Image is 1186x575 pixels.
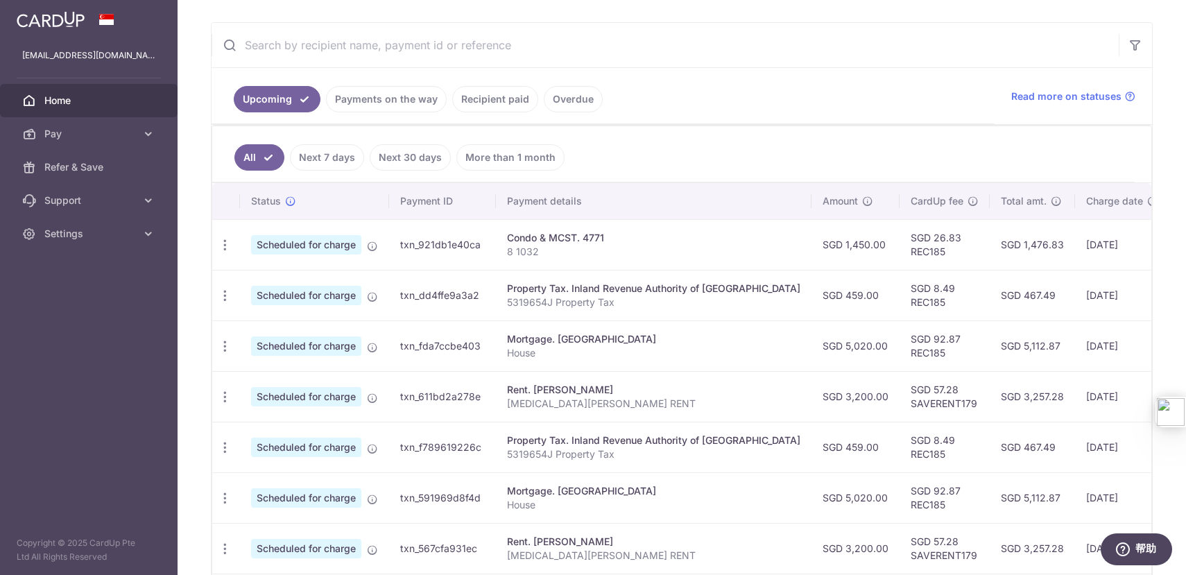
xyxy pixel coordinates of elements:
p: 5319654J Property Tax [507,295,800,309]
span: Scheduled for charge [251,286,361,305]
td: SGD 57.28 SAVERENT179 [900,523,990,574]
input: Search by recipient name, payment id or reference [212,23,1119,67]
td: SGD 5,020.00 [811,472,900,523]
td: SGD 467.49 [990,270,1075,320]
td: txn_611bd2a278e [389,371,496,422]
td: SGD 57.28 SAVERENT179 [900,371,990,422]
a: Overdue [544,86,603,112]
span: Scheduled for charge [251,539,361,558]
p: 5319654J Property Tax [507,447,800,461]
td: SGD 3,257.28 [990,523,1075,574]
div: Property Tax. Inland Revenue Authority of [GEOGRAPHIC_DATA] [507,434,800,447]
span: Home [44,94,136,108]
td: [DATE] [1075,472,1169,523]
span: Total amt. [1001,194,1047,208]
td: SGD 3,200.00 [811,523,900,574]
td: SGD 1,450.00 [811,219,900,270]
span: Settings [44,227,136,241]
a: Recipient paid [452,86,538,112]
td: SGD 1,476.83 [990,219,1075,270]
td: [DATE] [1075,371,1169,422]
td: txn_f789619226c [389,422,496,472]
td: SGD 459.00 [811,270,900,320]
span: CardUp fee [911,194,963,208]
p: 8 1032 [507,245,800,259]
div: Rent. [PERSON_NAME] [507,535,800,549]
span: Scheduled for charge [251,387,361,406]
div: Property Tax. Inland Revenue Authority of [GEOGRAPHIC_DATA] [507,282,800,295]
td: SGD 92.87 REC185 [900,320,990,371]
td: txn_567cfa931ec [389,523,496,574]
span: Scheduled for charge [251,488,361,508]
div: Rent. [PERSON_NAME] [507,383,800,397]
p: House [507,346,800,360]
a: Read more on statuses [1011,89,1135,103]
td: SGD 3,200.00 [811,371,900,422]
td: [DATE] [1075,219,1169,270]
td: SGD 5,020.00 [811,320,900,371]
td: SGD 459.00 [811,422,900,472]
p: [MEDICAL_DATA][PERSON_NAME] RENT [507,549,800,563]
span: Status [251,194,281,208]
div: Mortgage. [GEOGRAPHIC_DATA] [507,484,800,498]
td: SGD 3,257.28 [990,371,1075,422]
td: txn_591969d8f4d [389,472,496,523]
img: CardUp [17,11,85,28]
a: Next 7 days [290,144,364,171]
td: SGD 467.49 [990,422,1075,472]
p: [MEDICAL_DATA][PERSON_NAME] RENT [507,397,800,411]
td: [DATE] [1075,523,1169,574]
span: Read more on statuses [1011,89,1121,103]
span: Charge date [1086,194,1143,208]
td: [DATE] [1075,270,1169,320]
th: Payment ID [389,183,496,219]
td: SGD 5,112.87 [990,472,1075,523]
span: Support [44,194,136,207]
a: More than 1 month [456,144,565,171]
p: [EMAIL_ADDRESS][DOMAIN_NAME] [22,49,155,62]
p: House [507,498,800,512]
td: SGD 8.49 REC185 [900,270,990,320]
td: SGD 26.83 REC185 [900,219,990,270]
span: Pay [44,127,136,141]
a: Payments on the way [326,86,447,112]
a: Next 30 days [370,144,451,171]
td: SGD 5,112.87 [990,320,1075,371]
span: Amount [823,194,858,208]
a: All [234,144,284,171]
td: SGD 92.87 REC185 [900,472,990,523]
span: Scheduled for charge [251,336,361,356]
td: txn_fda7ccbe403 [389,320,496,371]
a: Upcoming [234,86,320,112]
span: Scheduled for charge [251,235,361,255]
th: Payment details [496,183,811,219]
div: Condo & MCST. 4771 [507,231,800,245]
td: SGD 8.49 REC185 [900,422,990,472]
span: Scheduled for charge [251,438,361,457]
td: [DATE] [1075,320,1169,371]
iframe: 打开一个小组件，您可以在其中找到更多信息 [1100,533,1172,568]
td: txn_921db1e40ca [389,219,496,270]
td: [DATE] [1075,422,1169,472]
div: Mortgage. [GEOGRAPHIC_DATA] [507,332,800,346]
span: Refer & Save [44,160,136,174]
td: txn_dd4ffe9a3a2 [389,270,496,320]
